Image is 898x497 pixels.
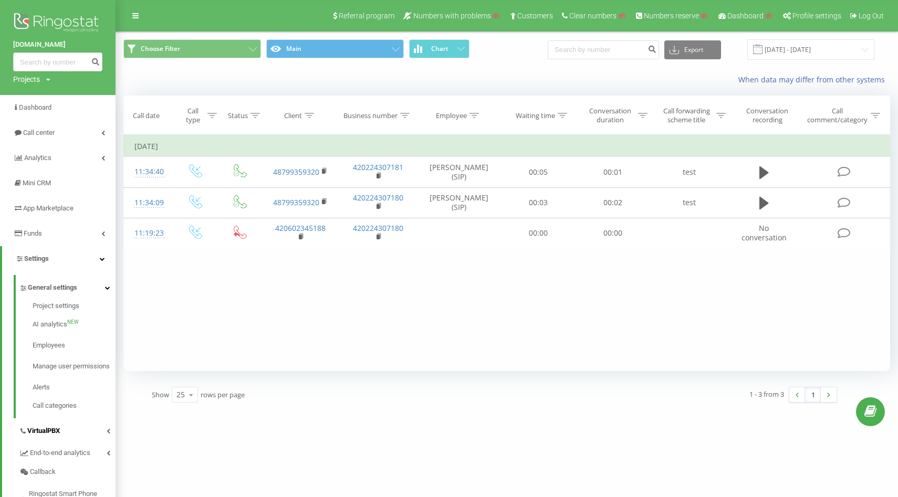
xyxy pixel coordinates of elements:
[24,229,42,237] span: Funds
[23,179,51,187] span: Mini CRM
[431,45,448,52] span: Chart
[28,282,77,293] span: General settings
[19,462,116,481] a: Callback
[123,39,261,58] button: Choose Filter
[275,223,326,233] a: 420602345188
[33,319,67,330] span: AI analytics
[133,111,160,120] div: Call date
[738,75,890,84] a: When data may differ from other systems
[33,398,116,411] a: Call categories
[33,356,116,377] a: Manage user permissions
[33,301,79,311] span: Project settings
[134,223,161,244] div: 11:19:23
[30,467,56,477] span: Callback
[141,45,180,53] span: Choose Filter
[749,389,784,399] div: 1 - 3 from 3
[228,111,248,120] div: Status
[500,157,575,187] td: 00:05
[727,12,764,20] span: Dashboard
[24,255,49,262] span: Settings
[33,301,116,314] a: Project settings
[413,12,491,20] span: Numbers with problems
[33,382,50,393] span: Alerts
[650,187,728,218] td: test
[33,335,116,356] a: Employees
[30,448,90,458] span: End-to-end analytics
[23,129,55,136] span: Call center
[792,12,841,20] span: Profile settings
[19,275,116,297] a: General settings
[19,440,116,462] a: End-to-end analytics
[500,218,575,248] td: 00:00
[417,187,501,218] td: [PERSON_NAME] (SIP)
[859,12,884,20] span: Log Out
[124,136,890,157] td: [DATE]
[23,204,74,212] span: App Marketplace
[805,387,821,402] a: 1
[500,187,575,218] td: 00:03
[33,400,77,411] span: Call categories
[33,340,65,351] span: Employees
[273,197,319,207] a: 48799359320
[650,157,728,187] td: test
[664,40,721,59] button: Export
[176,389,185,400] div: 25
[201,390,245,399] span: rows per page
[343,111,398,120] div: Business number
[19,418,116,440] a: VirtualPBX
[273,167,319,177] a: 48799359320
[152,390,169,399] span: Show
[737,107,797,124] div: Conversation recording
[576,218,650,248] td: 00:00
[353,193,403,203] a: 420224307180
[353,223,403,233] a: 420224307180
[13,74,40,84] div: Projects
[417,157,501,187] td: [PERSON_NAME] (SIP)
[33,361,110,372] span: Manage user permissions
[517,12,553,20] span: Customers
[13,10,102,37] img: Ringostat logo
[24,154,51,162] span: Analytics
[19,103,51,111] span: Dashboard
[807,107,868,124] div: Call comment/category
[516,111,555,120] div: Waiting time
[569,12,617,20] span: Clear numbers
[33,377,116,398] a: Alerts
[660,107,713,124] div: Call forwarding scheme title
[353,162,403,172] a: 420224307181
[2,246,116,271] a: Settings
[436,111,467,120] div: Employee
[339,12,394,20] span: Referral program
[13,39,102,50] a: [DOMAIN_NAME]
[548,40,659,59] input: Search by number
[33,314,116,335] a: AI analyticsNEW
[134,193,161,213] div: 11:34:09
[284,111,302,120] div: Client
[266,39,404,58] button: Main
[576,187,650,218] td: 00:02
[585,107,635,124] div: Conversation duration
[576,157,650,187] td: 00:01
[13,52,102,71] input: Search by number
[742,223,787,242] span: No conversation
[27,426,60,436] span: VirtualPBX
[181,107,204,124] div: Call type
[644,12,699,20] span: Numbers reserve
[409,39,469,58] button: Chart
[134,162,161,182] div: 11:34:40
